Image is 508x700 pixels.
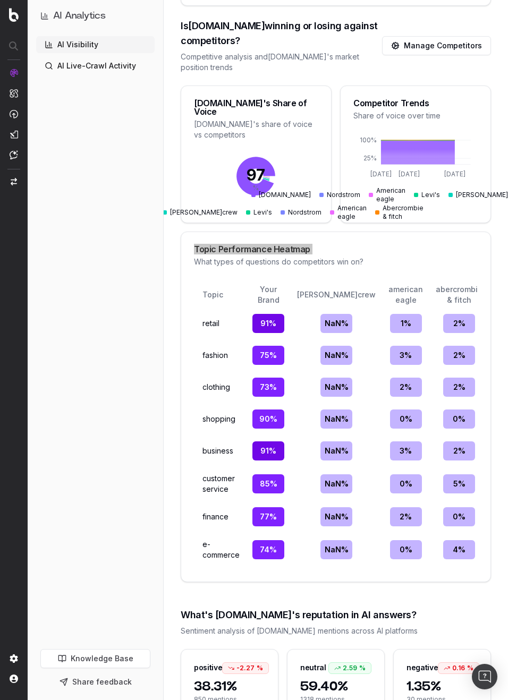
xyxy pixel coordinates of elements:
[399,170,420,178] tspan: [DATE]
[436,284,482,305] div: abercrombie & fitch
[320,441,352,460] div: NaN %
[10,654,18,663] img: Setting
[222,662,269,674] div: -2.27
[198,469,244,499] td: customer service
[40,8,150,23] button: AI Analytics
[198,535,244,565] td: e-commerce
[252,540,284,559] div: 74 %
[281,208,321,217] div: Nordstrom
[320,507,352,526] div: NaN %
[390,540,422,559] div: 0 %
[252,346,284,365] div: 75 %
[363,154,377,162] tspan: 25%
[194,99,318,116] div: [DOMAIN_NAME]'s Share of Voice
[10,89,18,98] img: Intelligence
[36,57,155,74] a: AI Live-Crawl Activity
[194,119,318,140] div: [DOMAIN_NAME]'s share of voice vs competitors
[252,378,284,397] div: 73 %
[40,672,150,692] button: Share feedback
[443,409,475,429] div: 0 %
[360,136,377,144] tspan: 100%
[390,314,422,333] div: 1 %
[194,257,478,267] div: What types of questions do competitors win on?
[194,662,222,673] div: positive
[198,373,244,401] td: clothing
[472,664,497,689] div: Open Intercom Messenger
[359,664,366,672] span: %
[375,204,424,221] div: Abercrombie & fitch
[10,675,18,683] img: My account
[10,109,18,118] img: Activation
[297,289,376,300] div: [PERSON_NAME]crew
[443,540,475,559] div: 4 %
[443,314,475,333] div: 2 %
[353,99,478,107] div: Competitor Trends
[438,662,479,674] div: 0.16
[330,204,367,221] div: American eagle
[407,678,478,695] span: 1.35%
[443,474,475,493] div: 5 %
[181,608,491,622] div: What's [DOMAIN_NAME]'s reputation in AI answers?
[252,507,284,526] div: 77 %
[247,165,266,184] tspan: 97
[467,664,473,672] span: %
[252,409,284,429] div: 90 %
[320,346,352,365] div: NaN %
[370,170,392,178] tspan: [DATE]
[246,208,272,217] div: Levi's
[353,110,478,121] div: Share of voice over time
[388,284,423,305] div: american eagle
[198,503,244,531] td: finance
[390,441,422,460] div: 3 %
[320,540,352,559] div: NaN %
[10,69,18,77] img: Analytics
[251,191,311,199] div: [DOMAIN_NAME]
[319,191,360,199] div: Nordstrom
[9,8,19,22] img: Botify logo
[10,130,18,139] img: Studio
[443,441,475,460] div: 2 %
[390,409,422,429] div: 0 %
[198,437,244,465] td: business
[320,378,352,397] div: NaN %
[390,507,422,526] div: 2 %
[198,310,244,337] td: retail
[194,245,478,253] div: Topic Performance Heatmap
[257,664,263,672] span: %
[443,507,475,526] div: 0 %
[181,626,491,636] div: Sentiment analysis of [DOMAIN_NAME] mentions across AI platforms
[252,441,284,460] div: 91 %
[320,409,352,429] div: NaN %
[300,662,326,673] div: neutral
[320,474,352,493] div: NaN %
[253,184,259,192] tspan: %
[40,649,150,668] a: Knowledge Base
[181,19,382,48] div: Is [DOMAIN_NAME] winning or losing against competitors?
[443,378,475,397] div: 2 %
[10,150,18,159] img: Assist
[328,662,371,674] div: 2.59
[414,191,440,199] div: Levi's
[390,474,422,493] div: 0 %
[53,8,106,23] h1: AI Analytics
[181,52,382,73] div: Competitive analysis and [DOMAIN_NAME] 's market position trends
[443,346,475,365] div: 2 %
[445,170,466,178] tspan: [DATE]
[194,678,265,695] span: 38.31%
[300,678,371,695] span: 59.40%
[252,474,284,493] div: 85 %
[36,36,155,53] a: AI Visibility
[252,314,284,333] div: 91 %
[390,378,422,397] div: 2 %
[198,342,244,369] td: fashion
[163,208,238,217] div: [PERSON_NAME]crew
[407,662,438,673] div: negative
[252,284,284,305] div: Your Brand
[369,186,405,203] div: American eagle
[382,36,491,55] a: Manage Competitors
[390,346,422,365] div: 3 %
[11,178,17,185] img: Switch project
[202,289,236,300] div: Topic
[198,405,244,433] td: shopping
[320,314,352,333] div: NaN %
